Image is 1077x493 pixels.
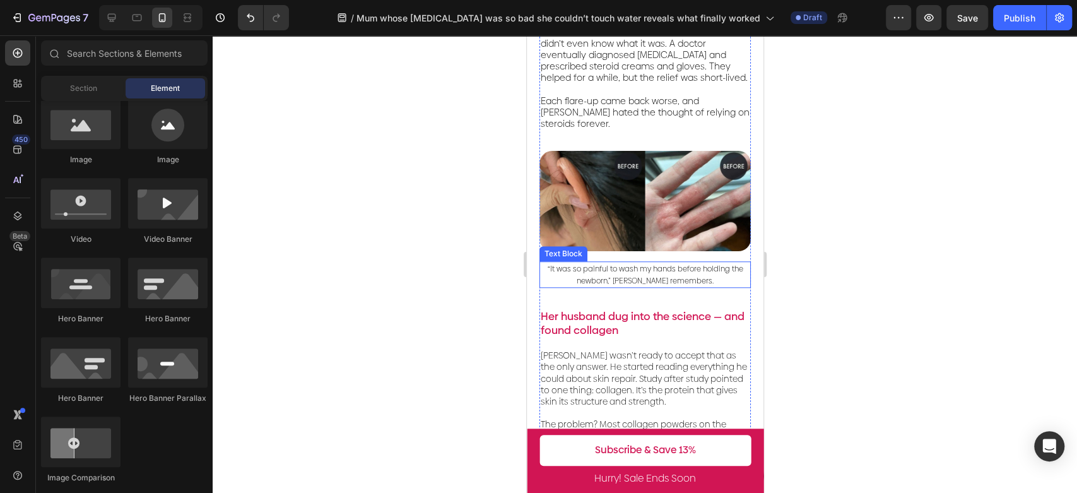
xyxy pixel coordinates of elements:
div: Image Comparison [41,472,121,484]
div: Hero Banner [41,393,121,404]
span: “It was so painful to wash my hands before holding the newborn,” [PERSON_NAME] remembers. [21,229,216,251]
span: Element [151,83,180,94]
span: / [351,11,354,25]
span: Each flare-up came back worse, and [PERSON_NAME] hated the thought of relying on steroids forever. [14,59,223,95]
div: Beta [9,231,30,241]
div: Video Banner [128,234,208,245]
p: [PERSON_NAME] wasn’t ready to accept that as the only answer. He started reading everything he co... [14,314,223,372]
div: Image [128,154,208,165]
div: Open Intercom Messenger [1034,431,1064,461]
iframe: Design area [527,35,763,493]
div: Image [41,154,121,165]
div: Rich Text Editor. Editing area: main [13,226,224,252]
span: Draft [803,12,822,23]
span: Save [957,13,978,23]
button: Publish [993,5,1046,30]
span: Mum whose [MEDICAL_DATA] was so bad she couldn’t touch water reveals what finally worked [356,11,760,25]
p: Her husband dug into the science — and found collagen [14,274,223,302]
img: gempages_574635138369979167-72fd22b9-eb2c-402f-a3e6-2147ab2742a7.jpg [13,116,224,215]
button: 7 [5,5,94,30]
div: 450 [12,134,30,145]
span: Section [70,83,97,94]
p: 7 [83,10,88,25]
div: Undo/Redo [238,5,289,30]
div: Hero Banner [41,313,121,324]
div: Hero Banner Parallax [128,393,208,404]
div: Text Block [15,213,58,224]
div: Video [41,234,121,245]
div: Hero Banner [128,313,208,324]
input: Search Sections & Elements [41,40,208,66]
div: Publish [1004,11,1035,25]
button: Save [946,5,988,30]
